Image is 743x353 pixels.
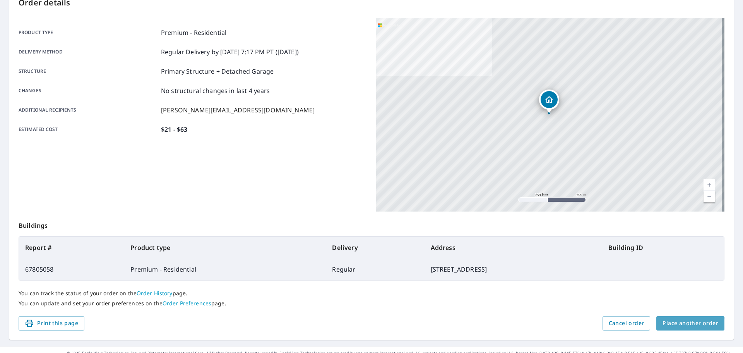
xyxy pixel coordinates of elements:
[425,237,602,258] th: Address
[326,237,424,258] th: Delivery
[161,86,270,95] p: No structural changes in last 4 years
[161,47,299,57] p: Regular Delivery by [DATE] 7:17 PM PT ([DATE])
[19,125,158,134] p: Estimated cost
[161,67,274,76] p: Primary Structure + Detached Garage
[161,105,315,115] p: [PERSON_NAME][EMAIL_ADDRESS][DOMAIN_NAME]
[326,258,424,280] td: Regular
[19,212,724,236] p: Buildings
[161,28,226,37] p: Premium - Residential
[539,90,559,114] div: Dropped pin, building 1, Residential property, 1729 Twin Pond Cir College Station, TX 77845
[19,300,724,307] p: You can update and set your order preferences on the page.
[124,237,326,258] th: Product type
[124,258,326,280] td: Premium - Residential
[163,300,211,307] a: Order Preferences
[19,105,158,115] p: Additional recipients
[19,316,84,331] button: Print this page
[704,179,715,191] a: Current Level 17, Zoom In
[25,319,78,328] span: Print this page
[19,86,158,95] p: Changes
[663,319,718,328] span: Place another order
[19,47,158,57] p: Delivery method
[603,316,651,331] button: Cancel order
[161,125,187,134] p: $21 - $63
[137,289,173,297] a: Order History
[19,28,158,37] p: Product type
[19,67,158,76] p: Structure
[19,258,124,280] td: 67805058
[19,237,124,258] th: Report #
[425,258,602,280] td: [STREET_ADDRESS]
[656,316,724,331] button: Place another order
[609,319,644,328] span: Cancel order
[19,290,724,297] p: You can track the status of your order on the page.
[704,191,715,202] a: Current Level 17, Zoom Out
[602,237,724,258] th: Building ID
